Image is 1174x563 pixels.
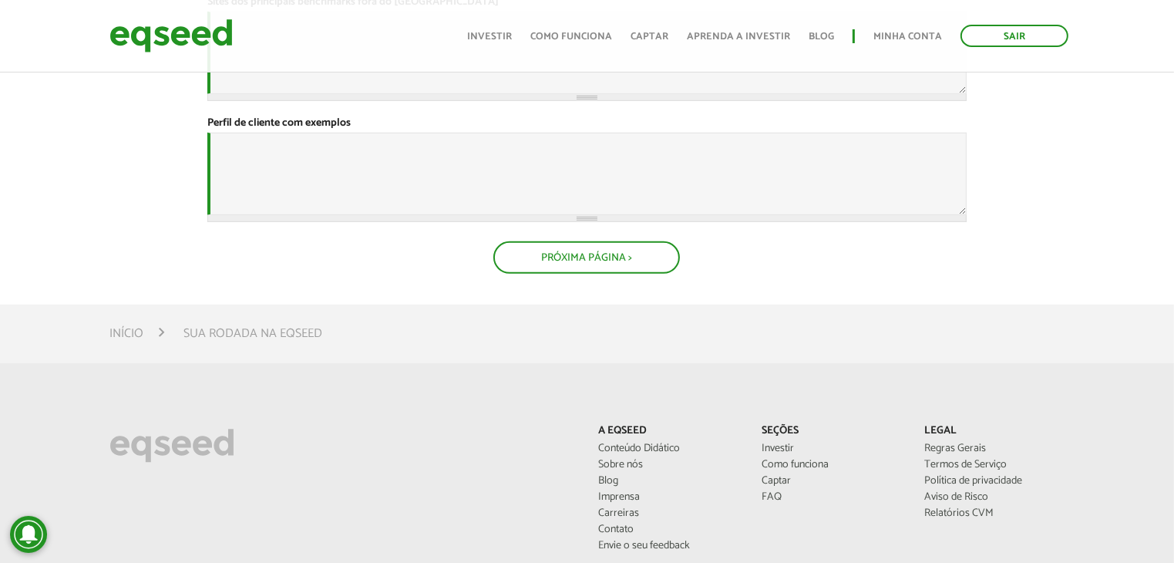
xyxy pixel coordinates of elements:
[873,32,942,42] a: Minha conta
[109,15,233,56] img: EqSeed
[960,25,1068,47] a: Sair
[598,508,738,519] a: Carreiras
[598,541,738,551] a: Envie o seu feedback
[631,32,668,42] a: Captar
[183,323,322,344] li: Sua rodada na EqSeed
[925,460,1065,470] a: Termos de Serviço
[598,443,738,454] a: Conteúdo Didático
[598,524,738,535] a: Contato
[925,508,1065,519] a: Relatórios CVM
[925,492,1065,503] a: Aviso de Risco
[467,32,512,42] a: Investir
[207,118,351,129] label: Perfil de cliente com exemplos
[493,241,680,274] button: Próxima Página >
[762,492,902,503] a: FAQ
[598,492,738,503] a: Imprensa
[762,460,902,470] a: Como funciona
[762,425,902,438] p: Seções
[762,443,902,454] a: Investir
[925,443,1065,454] a: Regras Gerais
[598,460,738,470] a: Sobre nós
[109,425,234,467] img: EqSeed Logo
[925,425,1065,438] p: Legal
[530,32,612,42] a: Como funciona
[687,32,790,42] a: Aprenda a investir
[598,425,738,438] p: A EqSeed
[598,476,738,487] a: Blog
[809,32,834,42] a: Blog
[762,476,902,487] a: Captar
[109,328,143,340] a: Início
[925,476,1065,487] a: Política de privacidade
